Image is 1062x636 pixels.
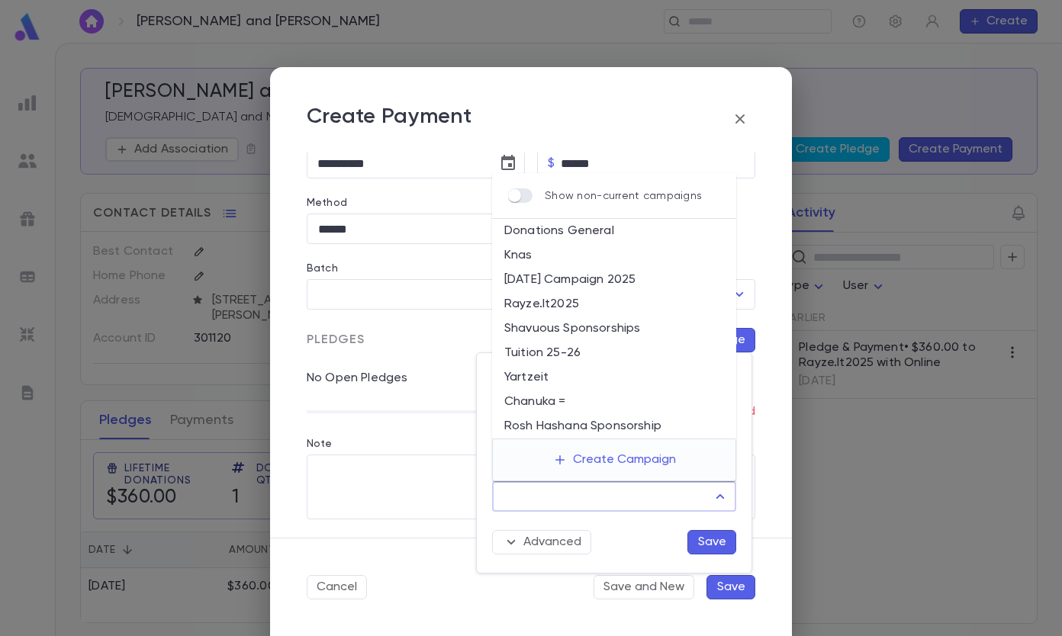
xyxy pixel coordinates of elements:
li: Tuition 25-26 [492,341,736,365]
li: Knas [492,243,736,268]
button: Advanced [492,530,591,554]
button: Close [710,486,731,507]
li: Yartzeit [492,365,736,390]
button: Save [687,530,736,554]
p: Show non-current campaigns [545,190,702,202]
li: Donations General [492,219,736,243]
li: Chanuka = [492,390,736,414]
li: [DATE] Campaign 2025 [492,268,736,292]
li: Shavuous Sponsorships [492,316,736,341]
li: Rayze.It2025 [492,292,736,316]
li: Rosh Hashana Sponsorship [492,414,736,438]
button: Create Campaign [541,445,688,474]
